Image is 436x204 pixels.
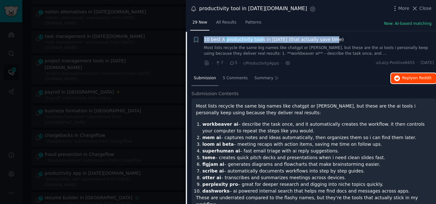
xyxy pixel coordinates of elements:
strong: scribe ai [202,168,224,173]
li: – describe the task once, and it automatically creates the workflow. it then controls your comput... [202,121,432,134]
a: Patterns [243,18,264,31]
strong: dashworks [202,188,229,193]
strong: tome [202,155,215,160]
span: Submission Contents [192,90,239,97]
span: 7 [215,60,223,66]
span: · [281,60,282,67]
li: – ai powered internal search that helps me find docs and messages across apps. [202,188,432,194]
span: 5 Comments [223,75,248,81]
span: Close [419,5,432,12]
a: Most lists recycle the same big names like chatgpt or [PERSON_NAME], but these are the ai tools i... [204,45,434,56]
li: – great for deeper research and digging into niche topics quickly. [202,181,432,188]
strong: figjam ai [202,162,224,167]
button: Replyon Reddit [391,73,436,83]
li: – automatically documents workflows into step by step guides. [202,168,432,174]
span: r/ProductivityApps [243,61,279,66]
li: – meeting recaps with action items, saving me time on follow ups. [202,141,432,148]
span: · [240,60,241,67]
span: on Reddit [413,76,432,80]
span: More [398,5,410,12]
span: · [226,60,227,67]
li: – creates quick pitch decks and presentations when i need clean slides fast. [202,154,432,161]
span: · [212,60,213,67]
li: – captures notes and ideas automatically, then organizes them so i can find them later. [202,134,432,141]
span: Patterns [245,20,261,25]
span: Submission [194,75,216,81]
span: [DATE] [421,60,434,66]
a: 29 New [190,18,209,31]
span: · [417,60,418,66]
a: 10 best AIproductivity tools in [DATE] (that actually save time) [204,36,344,43]
strong: otter ai [202,175,221,180]
strong: superhuman ai [202,148,240,153]
span: productivity tool [226,37,263,42]
a: All Results [214,18,238,31]
span: All Results [216,20,236,25]
span: 10 best AI s in [DATE] (that actually save time) [204,36,344,43]
span: Summary [254,75,273,81]
strong: workbeaver ai [202,122,238,127]
span: 29 New [192,20,207,25]
span: u/Lazy-Positive8455 [376,60,415,66]
li: – generates diagrams and flowcharts that make brainstorming easier. [202,161,432,168]
span: Reply [402,75,432,81]
div: productivity tool in [DATE][DOMAIN_NAME] [199,5,307,13]
span: 5 [229,60,237,66]
strong: loom ai beta [202,142,234,147]
strong: mem ai [202,135,221,140]
button: Close [411,5,432,12]
li: – fast email triage with ai reply suggestions. [202,148,432,154]
strong: perplexity pro [202,182,238,187]
button: More [392,5,410,12]
button: New: AI-based matching [384,21,432,27]
li: – transcribes and summarizes meetings across devices. [202,174,432,181]
p: Most lists recycle the same big names like chatgpt or [PERSON_NAME], but these are the ai tools i... [196,103,432,116]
